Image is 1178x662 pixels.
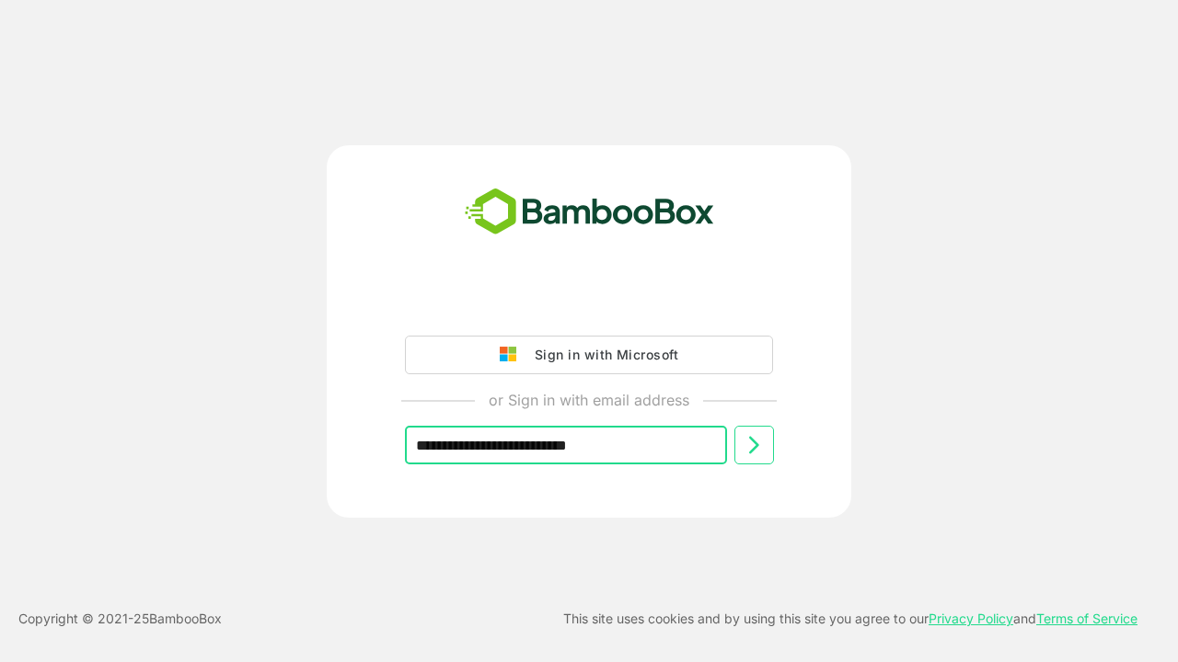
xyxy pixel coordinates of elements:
[563,608,1138,630] p: This site uses cookies and by using this site you agree to our and
[18,608,222,630] p: Copyright © 2021- 25 BambooBox
[405,336,773,374] button: Sign in with Microsoft
[1036,611,1138,626] a: Terms of Service
[500,347,525,363] img: google
[525,343,678,367] div: Sign in with Microsoft
[455,182,724,243] img: bamboobox
[396,284,782,325] iframe: Sign in with Google Button
[929,611,1013,626] a: Privacy Policy
[489,389,689,411] p: or Sign in with email address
